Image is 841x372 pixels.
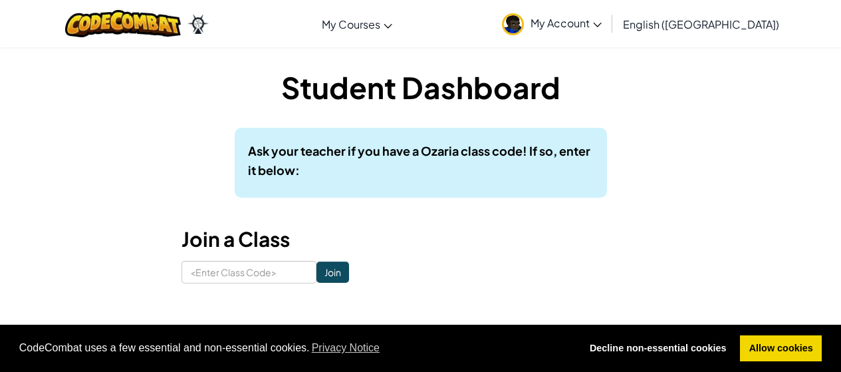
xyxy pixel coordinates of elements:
[315,6,399,42] a: My Courses
[310,338,382,358] a: learn more about cookies
[316,262,349,283] input: Join
[181,67,660,108] h1: Student Dashboard
[181,261,316,283] input: <Enter Class Code>
[580,335,735,362] a: deny cookies
[322,17,380,31] span: My Courses
[740,335,822,362] a: allow cookies
[623,17,779,31] span: English ([GEOGRAPHIC_DATA])
[19,338,570,358] span: CodeCombat uses a few essential and non-essential cookies.
[248,143,590,178] b: Ask your teacher if you have a Ozaria class code! If so, enter it below:
[65,10,181,37] img: CodeCombat logo
[181,224,660,254] h3: Join a Class
[531,16,602,30] span: My Account
[616,6,786,42] a: English ([GEOGRAPHIC_DATA])
[495,3,608,45] a: My Account
[187,14,209,34] img: Ozaria
[502,13,524,35] img: avatar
